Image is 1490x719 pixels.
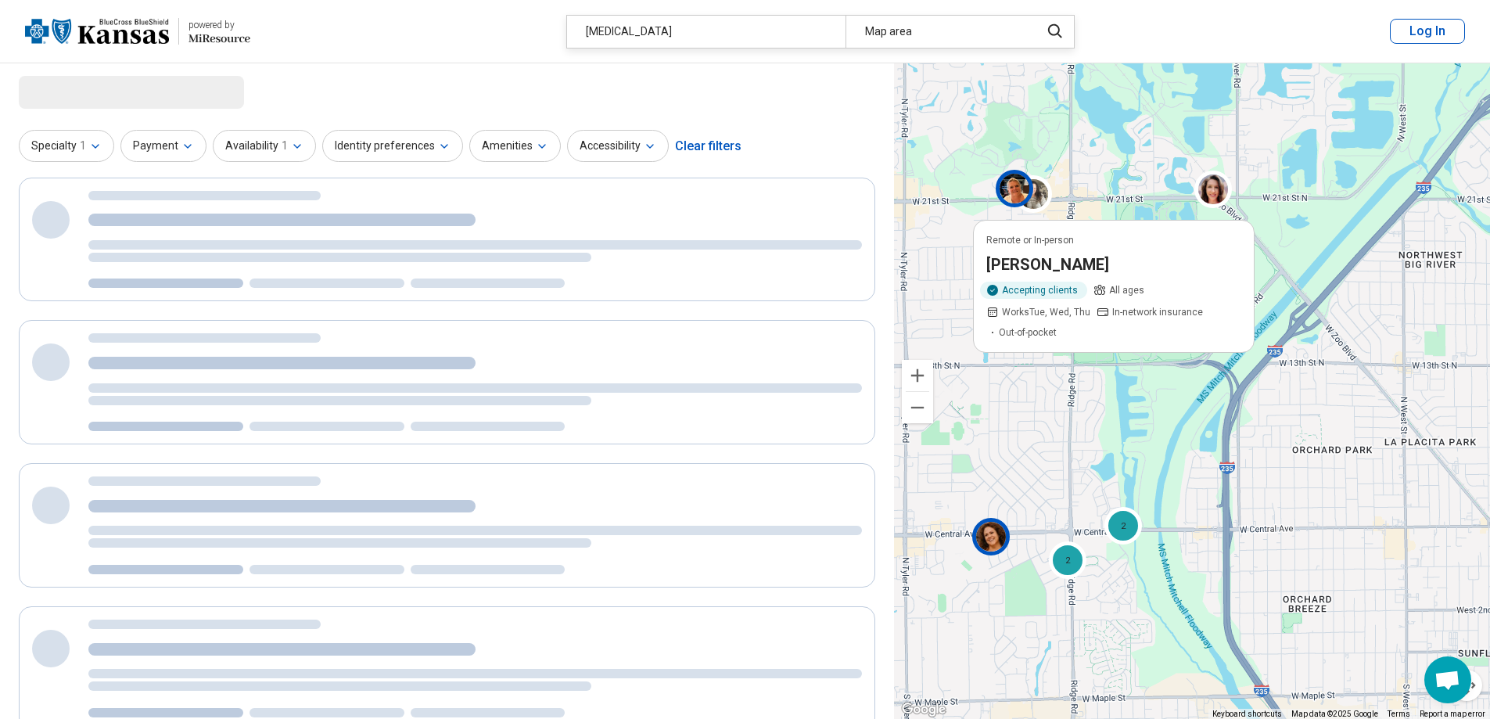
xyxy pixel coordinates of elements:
div: 2 [1049,541,1086,578]
span: In-network insurance [1112,304,1203,318]
button: Zoom out [902,392,933,423]
span: 1 [80,138,86,154]
div: Accepting clients [980,281,1087,298]
button: Amenities [469,130,561,162]
img: Blue Cross Blue Shield Kansas [25,13,169,50]
p: Remote or In-person [986,232,1074,246]
button: Accessibility [567,130,669,162]
span: Map data ©2025 Google [1291,710,1378,718]
button: Availability1 [213,130,316,162]
button: Specialty1 [19,130,114,162]
button: Payment [120,130,206,162]
div: Map area [846,16,1031,48]
button: Identity preferences [322,130,463,162]
span: Loading... [19,76,150,107]
span: Works Tue, Wed, Thu [1002,304,1090,318]
div: Open chat [1424,656,1471,703]
div: Clear filters [675,128,741,165]
a: Report a map error [1420,710,1485,718]
button: Log In [1390,19,1465,44]
button: Zoom in [902,360,933,391]
div: [MEDICAL_DATA] [567,16,846,48]
h3: [PERSON_NAME] [986,253,1109,275]
div: 2 [1104,506,1142,544]
span: 1 [282,138,288,154]
a: Terms (opens in new tab) [1388,710,1410,718]
div: powered by [188,18,250,32]
span: Out-of-pocket [999,325,1057,339]
a: Blue Cross Blue Shield Kansaspowered by [25,13,250,50]
span: All ages [1109,282,1144,297]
